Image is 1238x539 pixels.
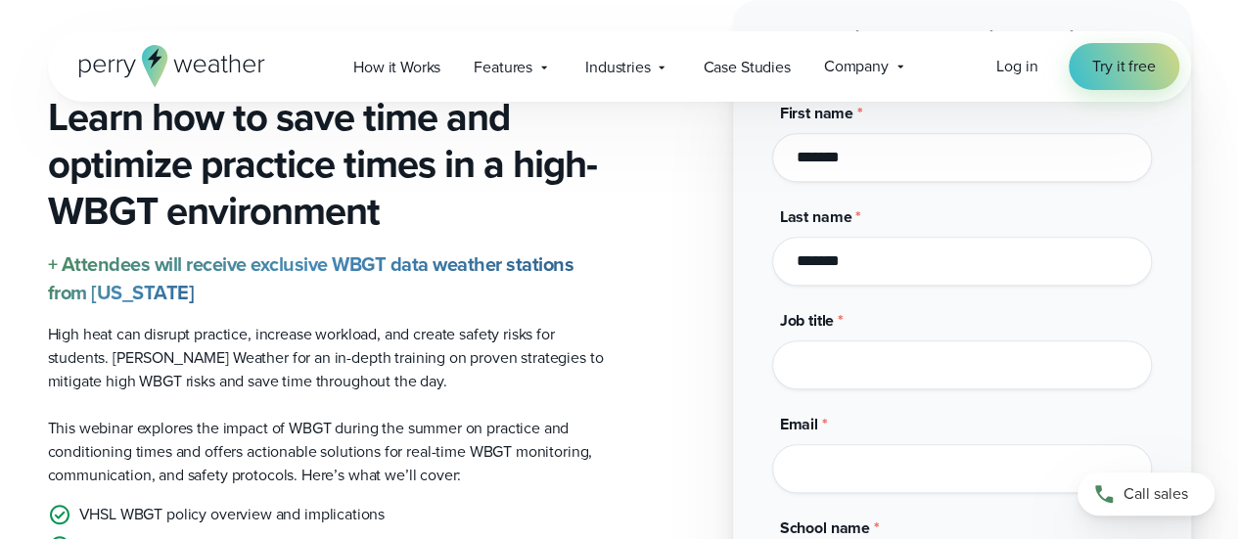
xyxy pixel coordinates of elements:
[780,517,870,539] span: School name
[780,205,852,228] span: Last name
[353,56,440,79] span: How it Works
[337,47,457,87] a: How it Works
[48,94,604,235] h3: Learn how to save time and optimize practice times in a high-WBGT environment
[1123,482,1188,506] span: Call sales
[474,56,532,79] span: Features
[780,413,818,435] span: Email
[703,56,790,79] span: Case Studies
[1069,43,1178,90] a: Try it free
[48,249,574,307] strong: + Attendees will receive exclusive WBGT data weather stations from [US_STATE]
[780,309,835,332] span: Job title
[996,55,1037,77] span: Log in
[1092,55,1155,78] span: Try it free
[585,56,650,79] span: Industries
[1078,472,1215,516] a: Call sales
[686,47,806,87] a: Case Studies
[48,323,604,393] p: High heat can disrupt practice, increase workload, and create safety risks for students. [PERSON_...
[48,417,604,487] p: This webinar explores the impact of WBGT during the summer on practice and conditioning times and...
[780,102,853,124] span: First name
[996,55,1037,78] a: Log in
[824,55,889,78] span: Company
[79,503,386,526] p: VHSL WBGT policy overview and implications
[816,22,1108,57] strong: Register for the Live Webinar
